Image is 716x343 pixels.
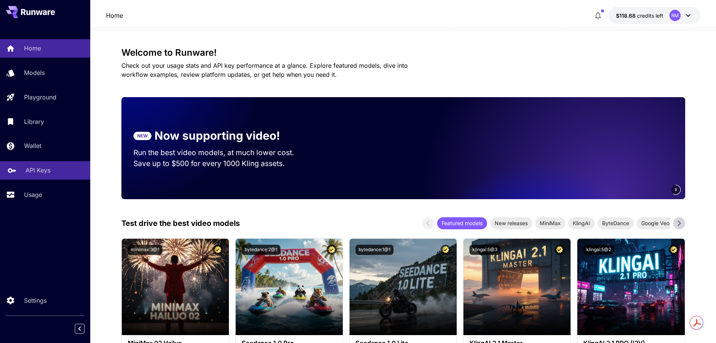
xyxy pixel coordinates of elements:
div: RM [669,10,681,21]
img: alt [577,239,684,335]
p: Test drive the best video models [121,218,240,229]
p: Settings [24,296,47,305]
p: Models [24,68,45,77]
button: klingai:5@3 [469,245,500,255]
span: 3 [675,187,677,192]
nav: breadcrumb [106,11,123,20]
p: Playground [24,93,56,102]
button: klingai:5@2 [583,245,614,255]
p: Home [24,44,41,53]
p: Wallet [24,141,41,150]
button: Collapse sidebar [75,324,85,334]
button: bytedance:1@1 [356,245,394,255]
span: credits left [637,12,663,19]
img: alt [350,239,457,335]
a: Home [106,11,123,20]
div: Collapse sidebar [80,322,90,335]
div: $118.67922 [616,12,663,20]
p: Usage [24,190,42,199]
p: Now supporting video! [154,127,280,144]
button: $118.67922RM [609,7,700,24]
div: Google Veo [637,217,674,229]
button: Certified Model – Vetted for best performance and includes a commercial license. [669,245,679,255]
div: Featured models [437,217,487,229]
div: ByteDance [598,217,634,229]
div: KlingAI [568,217,595,229]
span: New releases [490,219,532,227]
p: API Keys [26,166,50,175]
button: bytedance:2@1 [242,245,280,255]
h3: Welcome to Runware! [121,47,685,58]
img: alt [236,239,343,335]
button: Certified Model – Vetted for best performance and includes a commercial license. [213,245,223,255]
span: Google Veo [637,219,674,227]
p: Library [24,117,44,126]
button: Certified Model – Vetted for best performance and includes a commercial license. [440,245,451,255]
div: MiniMax [535,217,565,229]
p: Save up to $500 for every 1000 Kling assets. [133,158,309,169]
span: ByteDance [598,219,634,227]
span: MiniMax [535,219,565,227]
div: New releases [490,217,532,229]
button: Certified Model – Vetted for best performance and includes a commercial license. [554,245,565,255]
button: minimax:3@1 [128,245,162,255]
span: Featured models [437,219,487,227]
span: $118.68 [616,12,637,19]
img: alt [463,239,571,335]
p: Run the best video models, at much lower cost. [133,147,309,158]
span: KlingAI [568,219,595,227]
span: Check out your usage stats and API key performance at a glance. Explore featured models, dive int... [121,62,408,78]
img: alt [122,239,229,335]
button: Certified Model – Vetted for best performance and includes a commercial license. [327,245,337,255]
p: NEW [137,133,148,139]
